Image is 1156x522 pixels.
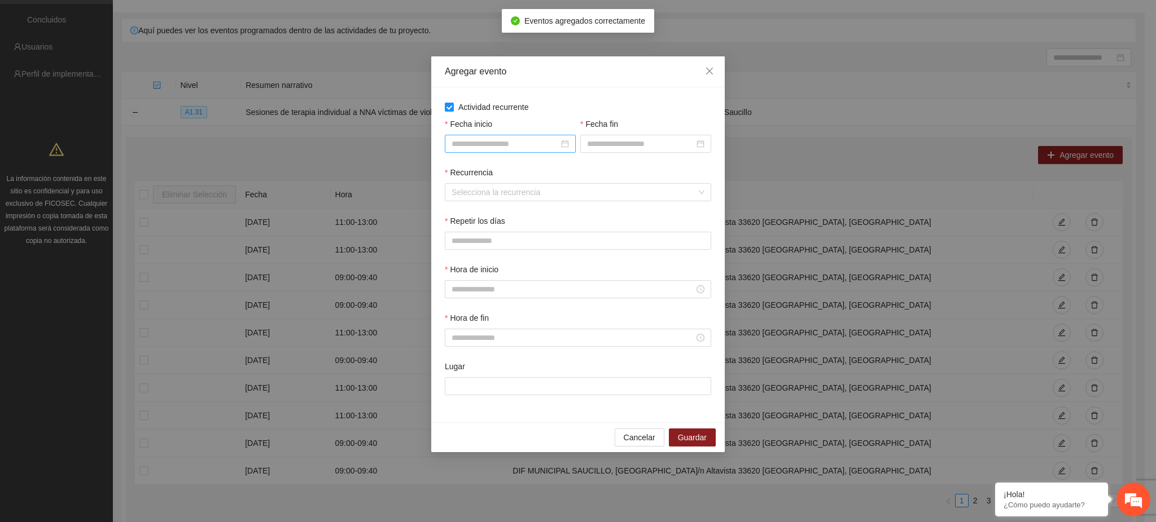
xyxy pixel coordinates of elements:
button: Cancelar [615,428,664,446]
div: Minimizar ventana de chat en vivo [185,6,212,33]
span: check-circle [511,16,520,25]
span: Cancelar [624,431,655,444]
input: Lugar [445,377,711,395]
div: Agregar evento [445,65,711,78]
span: Guardar [678,431,707,444]
div: ¡Hola! [1004,490,1100,499]
input: Fecha fin [587,138,694,150]
label: Fecha inicio [445,118,492,130]
label: Recurrencia [445,166,493,179]
label: Repetir los días [445,215,505,227]
input: Hora de inicio [452,283,694,295]
button: Guardar [669,428,716,446]
label: Fecha fin [580,118,618,130]
span: Eventos agregados correctamente [524,16,645,25]
span: close [705,67,714,76]
button: Close [694,56,725,87]
span: Actividad recurrente [454,101,533,113]
span: Estamos en línea. [65,151,156,264]
label: Hora de fin [445,312,489,324]
input: Fecha inicio [452,138,559,150]
input: Repetir los días [445,232,711,249]
input: Hora de fin [452,331,694,344]
label: Hora de inicio [445,263,498,276]
textarea: Escriba su mensaje y pulse “Intro” [6,308,215,347]
p: ¿Cómo puedo ayudarte? [1004,501,1100,509]
label: Lugar [445,360,465,373]
div: Chatee con nosotros ahora [59,57,190,72]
